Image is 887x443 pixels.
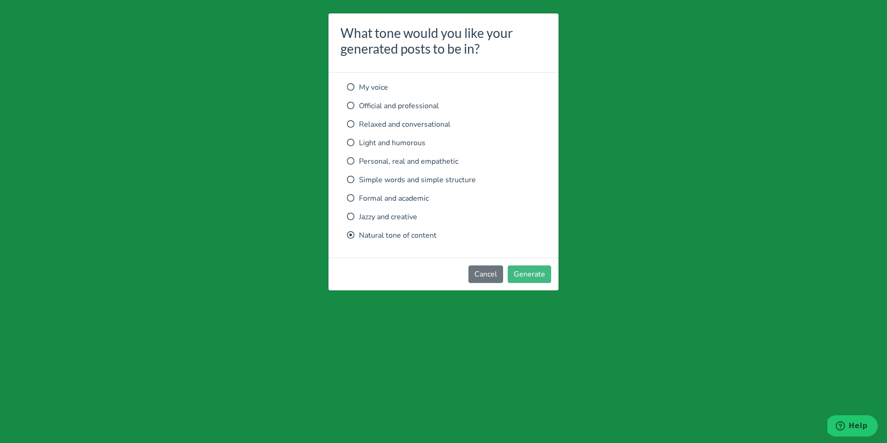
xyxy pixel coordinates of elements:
[468,265,503,283] button: Cancel
[347,211,540,222] p: Jazzy and creative
[347,193,540,204] p: Formal and academic
[347,230,540,241] p: Natural tone of content
[508,265,551,283] button: Generate
[347,137,540,148] p: Light and humorous
[347,82,540,93] p: My voice
[340,25,547,56] h3: What tone would you like your generated posts to be in?
[347,119,540,130] p: Relaxed and conversational
[347,100,540,111] p: Official and professional
[347,156,540,167] p: Personal, real and empathetic
[827,415,878,438] iframe: Opens a widget where you can find more information
[347,174,540,185] p: Simple words and simple structure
